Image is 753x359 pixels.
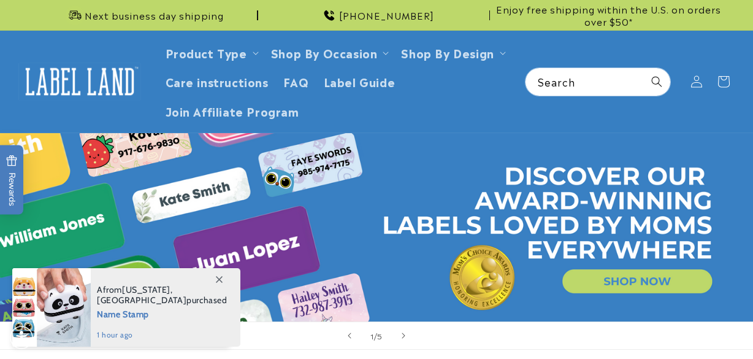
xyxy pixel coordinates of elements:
[283,74,309,88] span: FAQ
[394,38,510,67] summary: Shop By Design
[324,74,396,88] span: Label Guide
[97,295,186,306] span: [GEOGRAPHIC_DATA]
[158,67,276,96] a: Care instructions
[166,74,269,88] span: Care instructions
[271,45,378,60] span: Shop By Occasion
[6,155,18,206] span: Rewards
[316,67,403,96] a: Label Guide
[158,38,264,67] summary: Product Type
[97,285,227,306] span: from , purchased
[166,104,299,118] span: Join Affiliate Program
[166,44,247,61] a: Product Type
[390,322,417,349] button: Next slide
[276,67,316,96] a: FAQ
[377,330,383,342] span: 5
[85,9,224,21] span: Next business day shipping
[339,9,434,21] span: [PHONE_NUMBER]
[495,3,722,27] span: Enjoy free shipping within the U.S. on orders over $50*
[336,322,363,349] button: Previous slide
[264,38,394,67] summary: Shop By Occasion
[643,68,670,95] button: Search
[14,58,146,105] a: Label Land
[158,96,307,125] a: Join Affiliate Program
[630,306,741,347] iframe: Gorgias live chat messenger
[401,44,494,61] a: Shop By Design
[374,330,378,342] span: /
[18,63,141,101] img: Label Land
[97,284,103,295] span: A
[122,284,170,295] span: [US_STATE]
[370,330,374,342] span: 1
